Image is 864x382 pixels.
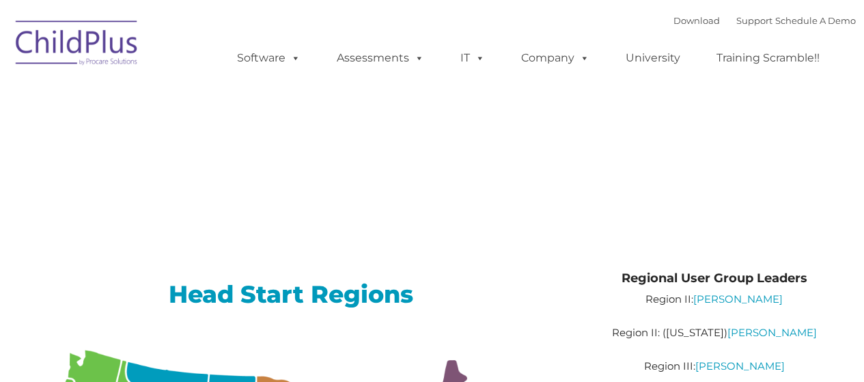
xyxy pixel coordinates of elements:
h2: Head Start Regions [19,279,563,310]
a: Support [736,15,772,26]
a: Download [673,15,720,26]
h4: Regional User Group Leaders [583,269,845,288]
a: [PERSON_NAME] [693,292,783,305]
img: ChildPlus by Procare Solutions [9,11,145,79]
a: Assessments [323,44,438,72]
a: Company [507,44,603,72]
p: Region II: [583,291,845,308]
a: Training Scramble!! [703,44,833,72]
p: Region III: [583,358,845,374]
a: [PERSON_NAME] [727,326,817,339]
font: | [673,15,856,26]
a: Schedule A Demo [775,15,856,26]
a: University [612,44,694,72]
p: Region II: ([US_STATE]) [583,325,845,341]
a: [PERSON_NAME] [695,359,785,372]
a: IT [447,44,499,72]
a: Software [223,44,314,72]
